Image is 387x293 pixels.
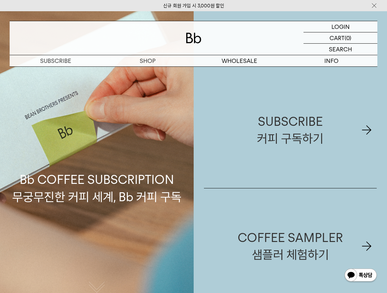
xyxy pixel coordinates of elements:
[163,3,224,9] a: 신규 회원 가입 시 3,000원 할인
[204,72,377,188] a: SUBSCRIBE커피 구독하기
[12,110,181,205] p: Bb COFFEE SUBSCRIPTION 무궁무진한 커피 세계, Bb 커피 구독
[329,44,352,55] p: SEARCH
[331,21,350,32] p: LOGIN
[10,55,101,66] a: SUBSCRIBE
[101,55,193,66] a: SHOP
[303,32,377,44] a: CART (0)
[303,21,377,32] a: LOGIN
[344,268,377,283] img: 카카오톡 채널 1:1 채팅 버튼
[345,32,351,43] p: (0)
[257,113,323,147] div: SUBSCRIBE 커피 구독하기
[330,32,345,43] p: CART
[238,229,343,263] div: COFFEE SAMPLER 샘플러 체험하기
[186,33,201,43] img: 로고
[286,55,377,66] p: INFO
[194,55,286,66] p: WHOLESALE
